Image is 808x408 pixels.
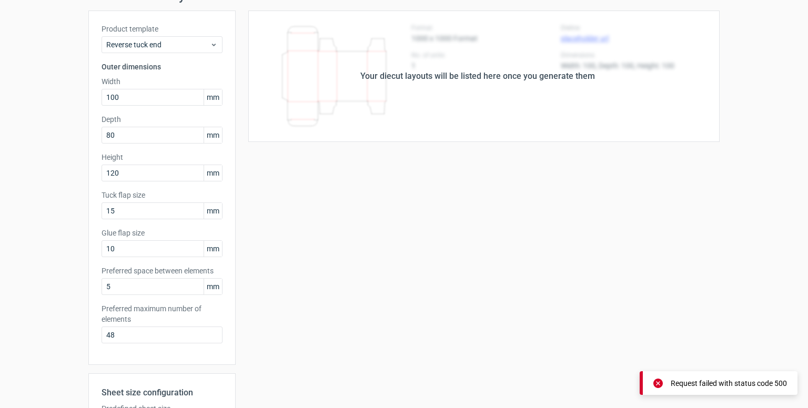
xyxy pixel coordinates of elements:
label: Width [102,76,223,87]
label: Product template [102,24,223,34]
h3: Outer dimensions [102,62,223,72]
div: Request failed with status code 500 [671,378,787,389]
label: Preferred space between elements [102,266,223,276]
span: mm [204,241,222,257]
span: mm [204,89,222,105]
span: mm [204,203,222,219]
h2: Sheet size configuration [102,386,223,399]
label: Depth [102,114,223,125]
div: Your diecut layouts will be listed here once you generate them [360,70,595,83]
span: Reverse tuck end [106,39,210,50]
span: mm [204,165,222,181]
span: mm [204,279,222,294]
label: Height [102,152,223,162]
label: Tuck flap size [102,190,223,200]
label: Glue flap size [102,228,223,238]
span: mm [204,127,222,143]
label: Preferred maximum number of elements [102,303,223,324]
